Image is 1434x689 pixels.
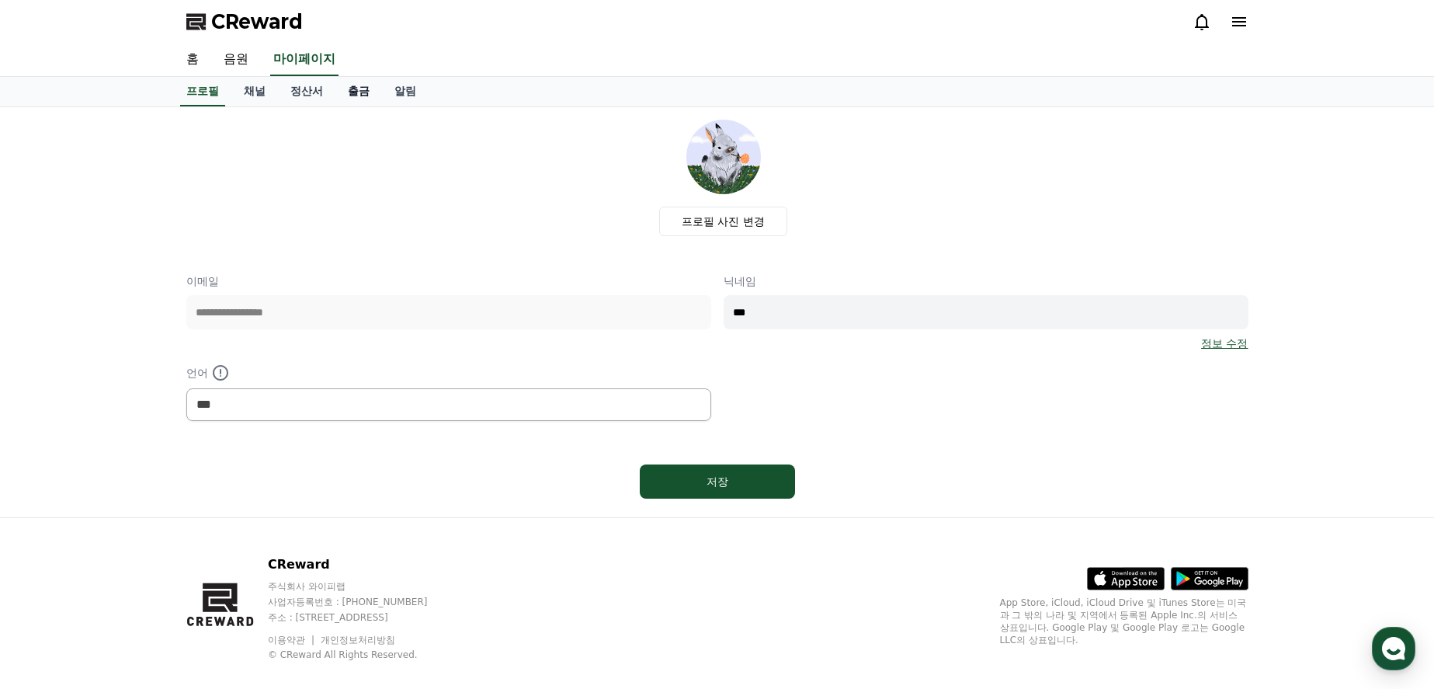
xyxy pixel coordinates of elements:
a: 알림 [382,77,429,106]
a: 채널 [231,77,278,106]
p: 닉네임 [724,273,1248,289]
img: profile_image [686,120,761,194]
p: App Store, iCloud, iCloud Drive 및 iTunes Store는 미국과 그 밖의 나라 및 지역에서 등록된 Apple Inc.의 서비스 상표입니다. Goo... [1000,597,1248,646]
button: 저장 [640,465,795,499]
span: CReward [211,9,303,34]
a: 홈 [5,492,102,531]
a: 설정 [200,492,298,531]
p: 주식회사 와이피랩 [268,580,457,593]
p: 이메일 [186,273,711,289]
p: 주소 : [STREET_ADDRESS] [268,611,457,624]
p: © CReward All Rights Reserved. [268,649,457,661]
a: 음원 [211,43,261,76]
label: 프로필 사진 변경 [659,207,787,236]
a: 정보 수정 [1201,336,1248,351]
span: 홈 [49,516,58,528]
a: 출금 [335,77,382,106]
a: CReward [186,9,303,34]
p: 언어 [186,364,711,382]
a: 프로필 [180,77,225,106]
a: 대화 [102,492,200,531]
div: 저장 [671,474,764,489]
a: 홈 [174,43,211,76]
a: 정산서 [278,77,335,106]
a: 이용약관 [268,635,317,646]
span: 대화 [142,517,161,529]
p: CReward [268,555,457,574]
a: 개인정보처리방침 [321,635,395,646]
a: 마이페이지 [270,43,339,76]
span: 설정 [240,516,259,528]
p: 사업자등록번호 : [PHONE_NUMBER] [268,596,457,608]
